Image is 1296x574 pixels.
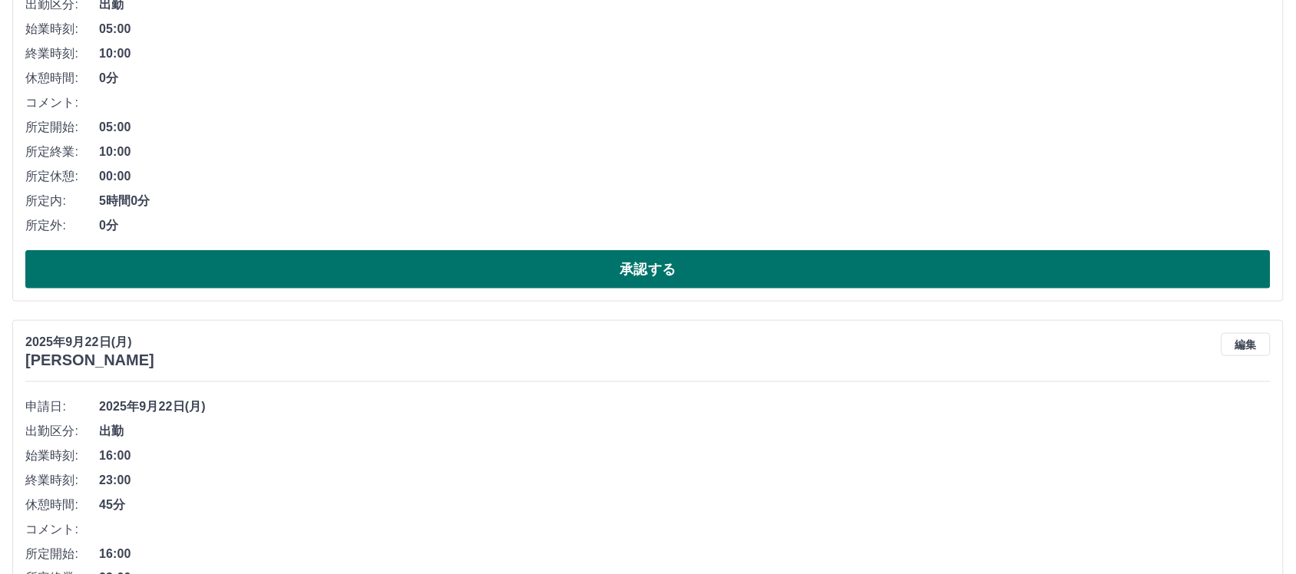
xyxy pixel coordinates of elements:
span: 16:00 [99,545,1271,563]
span: コメント: [25,520,99,539]
span: 所定休憩: [25,167,99,186]
span: 0分 [99,69,1271,87]
span: 休憩時間: [25,496,99,514]
button: 編集 [1222,333,1271,356]
span: 2025年9月22日(月) [99,398,1271,416]
span: 23:00 [99,471,1271,490]
span: 5時間0分 [99,192,1271,210]
span: 05:00 [99,118,1271,137]
span: 所定終業: [25,143,99,161]
span: 所定外: [25,216,99,235]
span: 終業時刻: [25,45,99,63]
span: 始業時刻: [25,447,99,465]
span: 出勤区分: [25,422,99,440]
span: 00:00 [99,167,1271,186]
span: 10:00 [99,45,1271,63]
span: 16:00 [99,447,1271,465]
span: 休憩時間: [25,69,99,87]
span: 10:00 [99,143,1271,161]
span: 所定内: [25,192,99,210]
span: 出勤 [99,422,1271,440]
p: 2025年9月22日(月) [25,333,154,351]
span: 申請日: [25,398,99,416]
span: コメント: [25,94,99,112]
span: 0分 [99,216,1271,235]
span: 終業時刻: [25,471,99,490]
button: 承認する [25,250,1271,289]
h3: [PERSON_NAME] [25,351,154,369]
span: 所定開始: [25,118,99,137]
span: 始業時刻: [25,20,99,38]
span: 所定開始: [25,545,99,563]
span: 05:00 [99,20,1271,38]
span: 45分 [99,496,1271,514]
